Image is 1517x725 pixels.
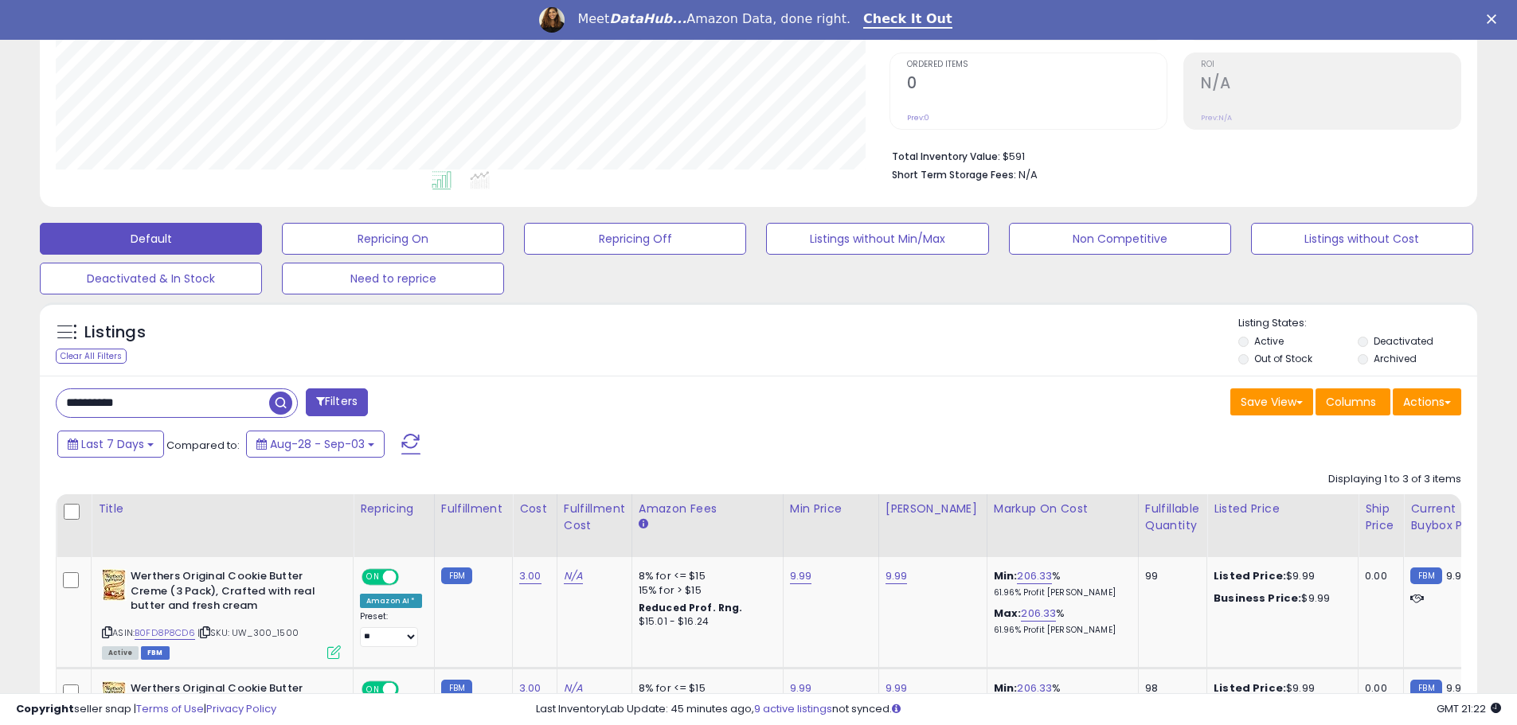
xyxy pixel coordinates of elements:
[994,625,1126,636] p: 61.96% Profit [PERSON_NAME]
[1009,223,1231,255] button: Non Competitive
[639,501,776,517] div: Amazon Fees
[519,568,542,584] a: 3.00
[206,701,276,716] a: Privacy Policy
[1374,352,1417,365] label: Archived
[84,322,146,344] h5: Listings
[40,223,262,255] button: Default
[1446,568,1468,583] span: 9.99
[994,606,1126,636] div: %
[1437,701,1501,716] span: 2025-09-11 21:22 GMT
[40,263,262,294] button: Deactivated & In Stock
[1365,501,1397,534] div: Ship Price
[907,113,929,123] small: Prev: 0
[1201,60,1460,69] span: ROI
[98,501,346,517] div: Title
[524,223,746,255] button: Repricing Off
[1238,316,1477,331] p: Listing States:
[360,501,428,517] div: Repricing
[16,702,276,717] div: seller snap | |
[886,568,908,584] a: 9.99
[1393,388,1461,415] button: Actions
[886,501,980,517] div: [PERSON_NAME]
[790,568,812,584] a: 9.99
[1316,388,1390,415] button: Columns
[1214,501,1351,517] div: Listed Price
[1019,167,1038,182] span: N/A
[1214,591,1301,606] b: Business Price:
[57,431,164,458] button: Last 7 Days
[1410,501,1492,534] div: Current Buybox Price
[1201,113,1232,123] small: Prev: N/A
[1326,394,1376,410] span: Columns
[539,7,565,33] img: Profile image for Georgie
[1254,352,1312,365] label: Out of Stock
[1017,568,1052,584] a: 206.33
[81,436,144,452] span: Last 7 Days
[766,223,988,255] button: Listings without Min/Max
[1374,334,1433,348] label: Deactivated
[1214,568,1286,583] b: Listed Price:
[1145,501,1200,534] div: Fulfillable Quantity
[609,11,686,26] i: DataHub...
[1214,569,1346,583] div: $9.99
[639,601,743,614] b: Reduced Prof. Rng.
[397,571,422,584] span: OFF
[1410,567,1441,584] small: FBM
[1487,14,1503,24] div: Close
[1230,388,1313,415] button: Save View
[282,223,504,255] button: Repricing On
[363,571,383,584] span: ON
[1254,334,1284,348] label: Active
[639,517,648,532] small: Amazon Fees.
[519,501,550,517] div: Cost
[892,168,1016,181] b: Short Term Storage Fees:
[166,438,240,453] span: Compared to:
[994,587,1126,598] p: 61.96% Profit [PERSON_NAME]
[1145,569,1194,583] div: 99
[56,349,127,364] div: Clear All Filters
[102,646,139,660] span: All listings currently available for purchase on Amazon
[639,583,771,598] div: 15% for > $15
[536,702,1501,717] div: Last InventoryLab Update: 45 minutes ago, not synced.
[1251,223,1473,255] button: Listings without Cost
[360,611,422,647] div: Preset:
[863,11,952,29] a: Check It Out
[102,569,341,657] div: ASIN:
[907,74,1167,95] h2: 0
[987,494,1138,557] th: The percentage added to the cost of goods (COGS) that forms the calculator for Min & Max prices.
[577,11,850,27] div: Meet Amazon Data, done right.
[16,701,74,716] strong: Copyright
[639,615,771,629] div: $15.01 - $16.24
[282,263,504,294] button: Need to reprice
[246,431,385,458] button: Aug-28 - Sep-03
[1021,606,1056,622] a: 206.33
[197,626,299,639] span: | SKU: UW_300_1500
[136,701,204,716] a: Terms of Use
[907,60,1167,69] span: Ordered Items
[994,501,1132,517] div: Markup on Cost
[564,501,625,534] div: Fulfillment Cost
[790,501,872,517] div: Min Price
[270,436,365,452] span: Aug-28 - Sep-03
[306,388,368,416] button: Filters
[994,569,1126,598] div: %
[360,594,422,608] div: Amazon AI *
[639,569,771,583] div: 8% for <= $15
[102,569,127,601] img: 519UPd+h4aL._SL40_.jpg
[1214,591,1346,606] div: $9.99
[1365,569,1391,583] div: 0.00
[135,626,195,640] a: B0FD8P8CD6
[1201,74,1460,95] h2: N/A
[441,567,472,584] small: FBM
[754,701,832,716] a: 9 active listings
[892,150,1000,163] b: Total Inventory Value:
[892,146,1449,165] li: $591
[131,569,324,618] b: Werthers Original Cookie Butter Creme (3 Pack), Crafted with real butter and fresh cream
[441,501,506,517] div: Fulfillment
[141,646,170,660] span: FBM
[564,568,583,584] a: N/A
[1328,472,1461,487] div: Displaying 1 to 3 of 3 items
[994,606,1022,621] b: Max:
[994,568,1018,583] b: Min:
